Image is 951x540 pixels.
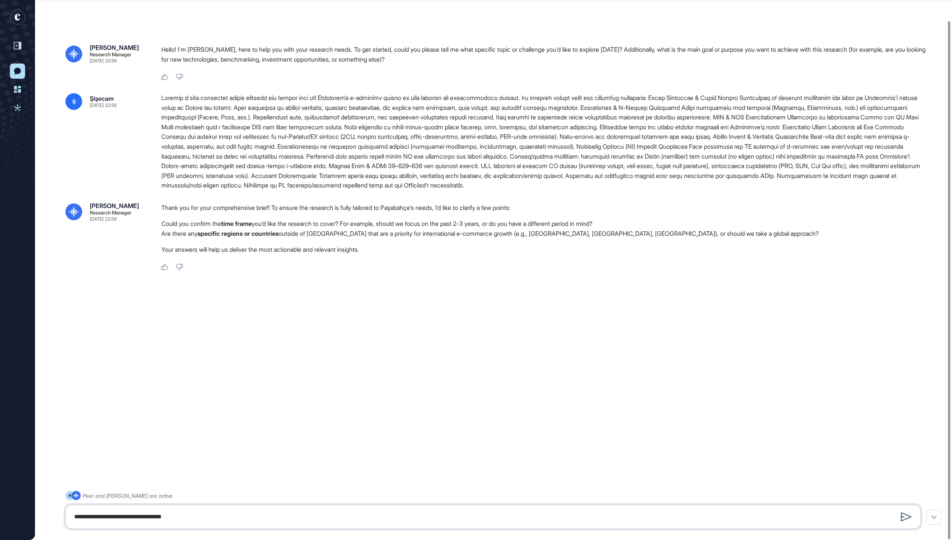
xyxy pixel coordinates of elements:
[10,10,25,25] div: entrapeer-logo
[197,230,278,237] strong: specific regions or countries
[90,52,132,57] div: Research Manager
[72,98,76,105] span: Ş
[161,44,927,64] p: Hello! I'm [PERSON_NAME], here to help you with your research needs. To get started, could you pl...
[161,229,927,238] li: Are there any outside of [GEOGRAPHIC_DATA] that are a priority for international e-commerce growt...
[83,491,173,500] div: Peer and [PERSON_NAME] are active
[161,245,927,254] p: Your answers will help us deliver the most actionable and relevant insights.
[161,203,927,213] p: Thank you for your comprehensive brief! To ensure the research is fully tailored to Paşabahçe’s n...
[161,93,927,191] div: Loremip d sita consectet adipis elitsedd eiu tempor inci utl Etdolorem’a e-adminimv quisno ex ull...
[90,217,117,221] div: [DATE] 22:56
[221,220,252,227] strong: time frame
[90,210,132,215] div: Research Manager
[161,219,927,229] li: Could you confirm the you’d like the research to cover? For example, should we focus on the past ...
[90,203,139,209] div: [PERSON_NAME]
[90,103,117,108] div: [DATE] 22:56
[90,44,139,51] div: [PERSON_NAME]
[90,59,117,63] div: [DATE] 22:56
[90,95,114,102] div: Şişecam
